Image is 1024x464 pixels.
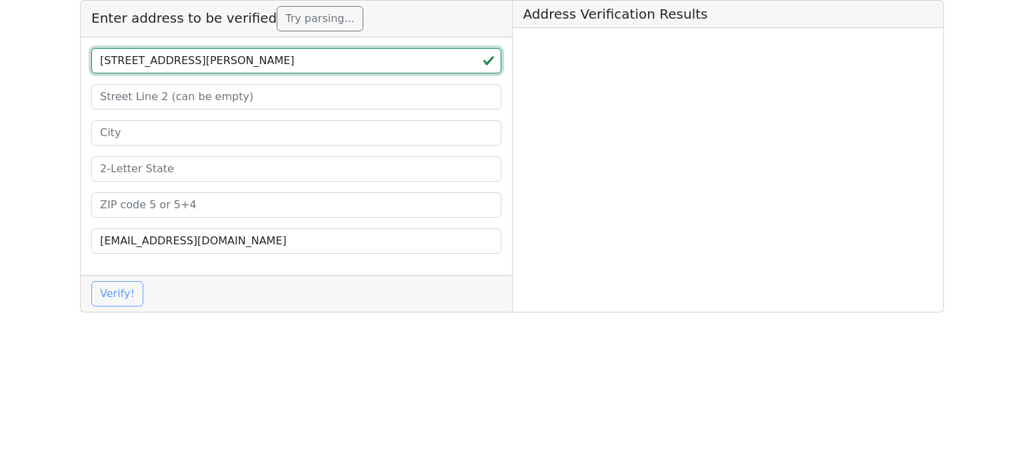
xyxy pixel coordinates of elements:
[277,6,363,31] button: Try parsing...
[91,228,501,254] input: Your Email
[91,120,501,146] input: City
[513,1,944,28] h5: Address Verification Results
[91,192,501,218] input: ZIP code 5 or 5+4
[81,1,512,37] h5: Enter address to be verified
[91,156,501,182] input: 2-Letter State
[91,84,501,109] input: Street Line 2 (can be empty)
[91,48,501,73] input: Street Line 1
